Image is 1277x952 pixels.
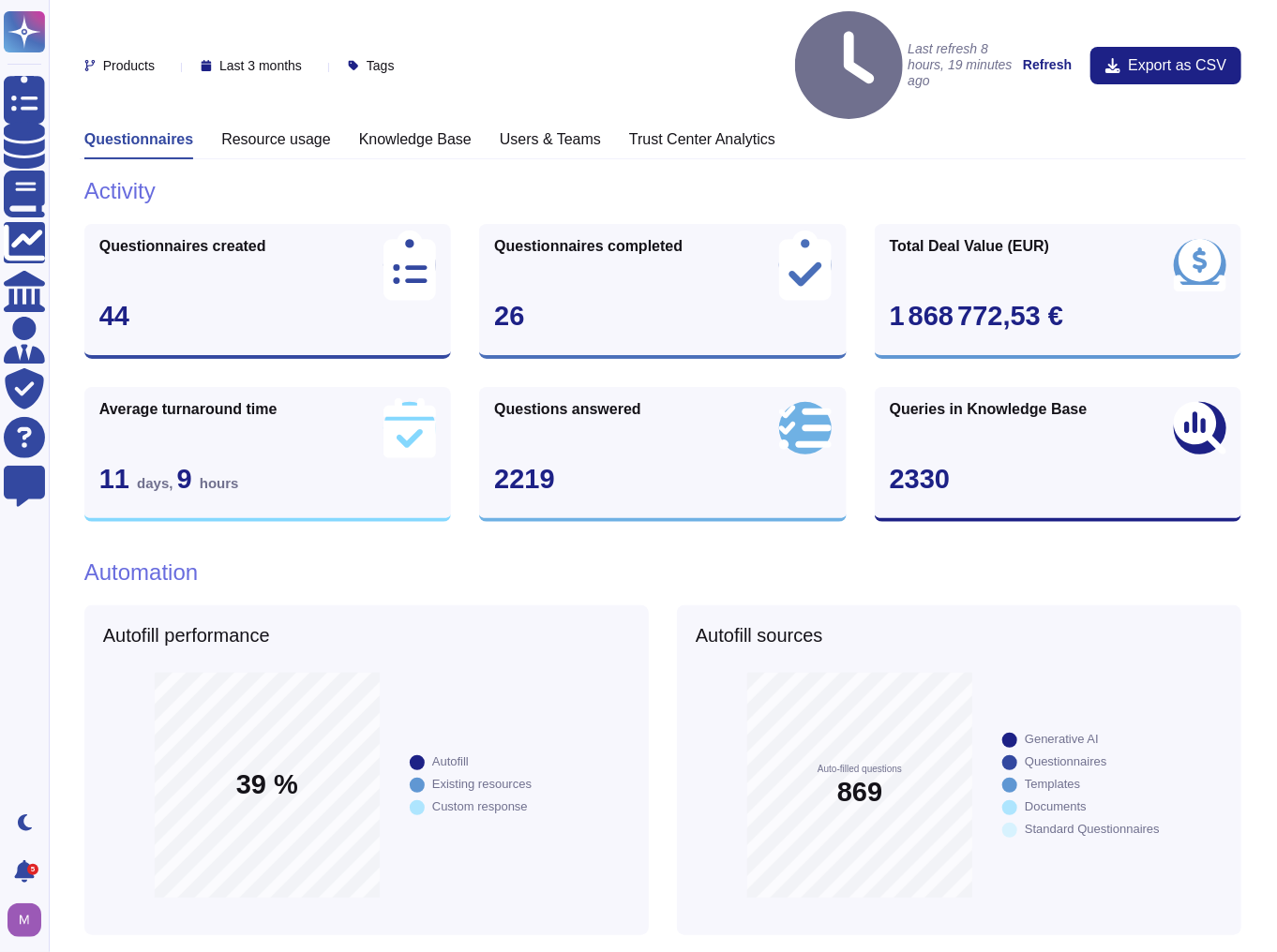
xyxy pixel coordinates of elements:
div: Generative AI [1025,733,1099,745]
span: Average turnaround time [99,402,278,417]
div: 44 [99,303,436,330]
span: Products [103,59,155,72]
span: Questionnaires created [99,239,266,254]
h4: Last refresh 8 hours, 19 minutes ago [795,11,1014,119]
span: Last 3 months [219,59,302,72]
div: 2330 [890,466,1226,493]
span: 11 9 [99,464,239,494]
h3: Users & Teams [500,130,601,148]
h3: Resource usage [221,130,331,148]
span: 869 [837,779,882,806]
img: user [8,903,41,937]
span: days , [137,475,177,491]
h1: Automation [84,559,1242,587]
span: Questions answered [494,402,641,417]
span: Queries in Knowledge Base [890,402,1088,417]
div: 1 868 772,53 € [890,303,1226,330]
div: 5 [27,864,38,875]
div: 26 [494,303,831,330]
span: 39 % [236,772,298,799]
span: Auto-filled questions [818,765,902,774]
h5: Autofill sources [696,624,1223,647]
div: Standard Questionnaires [1025,823,1160,835]
span: Export as CSV [1128,58,1226,73]
div: Existing resources [432,778,532,790]
div: Documents [1025,800,1087,812]
div: Questionnaires [1025,755,1106,767]
h3: Knowledge Base [359,130,472,148]
span: Total Deal Value (EUR) [890,239,1049,254]
h5: Autofill performance [103,624,630,647]
button: user [4,900,54,941]
span: Tags [367,59,395,72]
h1: Activity [84,178,1242,205]
div: Templates [1025,778,1080,790]
span: hours [200,475,239,491]
div: Autofill [432,755,469,767]
div: 2219 [494,466,831,493]
strong: Refresh [1023,57,1072,72]
div: Custom response [432,800,528,812]
span: Questionnaires completed [494,239,683,254]
h3: Trust Center Analytics [629,130,775,148]
h3: Questionnaires [84,130,193,148]
button: Export as CSV [1090,47,1241,84]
